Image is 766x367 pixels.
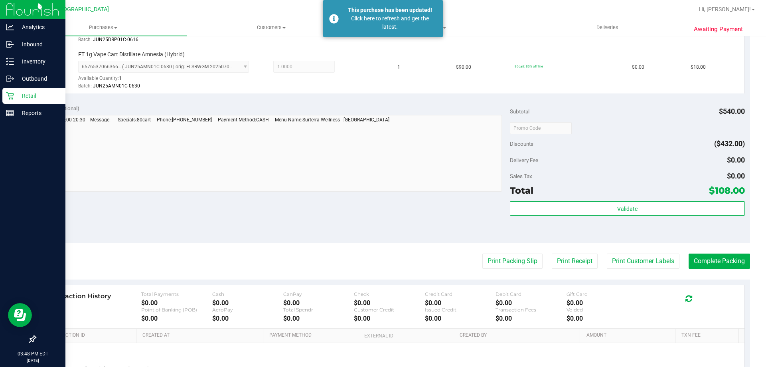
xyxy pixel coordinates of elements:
[47,332,133,339] a: Transaction ID
[567,315,638,322] div: $0.00
[8,303,32,327] iframe: Resource center
[212,291,283,297] div: Cash
[14,108,62,118] p: Reports
[354,291,425,297] div: Check
[6,75,14,83] inline-svg: Outbound
[142,332,260,339] a: Created At
[141,315,212,322] div: $0.00
[425,315,496,322] div: $0.00
[14,57,62,66] p: Inventory
[632,63,644,71] span: $0.00
[681,332,735,339] a: Txn Fee
[496,291,567,297] div: Debit Card
[510,122,572,134] input: Promo Code
[54,6,109,13] span: [GEOGRAPHIC_DATA]
[689,254,750,269] button: Complete Packing
[283,315,354,322] div: $0.00
[141,299,212,307] div: $0.00
[354,307,425,313] div: Customer Credit
[14,22,62,32] p: Analytics
[496,299,567,307] div: $0.00
[727,156,745,164] span: $0.00
[6,92,14,100] inline-svg: Retail
[482,254,543,269] button: Print Packing Slip
[510,157,538,163] span: Delivery Fee
[14,74,62,83] p: Outbound
[456,63,471,71] span: $90.00
[283,299,354,307] div: $0.00
[567,299,638,307] div: $0.00
[496,315,567,322] div: $0.00
[727,172,745,180] span: $0.00
[586,24,629,31] span: Deliveries
[496,307,567,313] div: Transaction Fees
[425,291,496,297] div: Credit Card
[141,291,212,297] div: Total Payments
[510,173,532,179] span: Sales Tax
[6,23,14,31] inline-svg: Analytics
[93,37,138,42] span: JUN25DBP01C-0616
[19,19,187,36] a: Purchases
[425,299,496,307] div: $0.00
[510,137,533,151] span: Discounts
[567,307,638,313] div: Voided
[78,51,185,58] span: FT 1g Vape Cart Distillate Amnesia (Hybrid)
[283,291,354,297] div: CanPay
[460,332,577,339] a: Created By
[4,350,62,357] p: 03:48 PM EDT
[188,24,355,31] span: Customers
[607,254,679,269] button: Print Customer Labels
[212,307,283,313] div: AeroPay
[14,40,62,49] p: Inbound
[397,63,400,71] span: 1
[617,206,638,212] span: Validate
[709,185,745,196] span: $108.00
[141,307,212,313] div: Point of Banking (POB)
[719,107,745,115] span: $540.00
[14,91,62,101] p: Retail
[6,40,14,48] inline-svg: Inbound
[212,299,283,307] div: $0.00
[283,307,354,313] div: Total Spendr
[691,63,706,71] span: $18.00
[699,6,751,12] span: Hi, [PERSON_NAME]!
[6,109,14,117] inline-svg: Reports
[694,25,743,34] span: Awaiting Payment
[515,64,543,68] span: 80cart: 80% off line
[510,108,529,115] span: Subtotal
[425,307,496,313] div: Issued Credit
[93,83,140,89] span: JUN25AMN01C-0630
[343,6,437,14] div: This purchase has been updated!
[510,201,744,216] button: Validate
[4,357,62,363] p: [DATE]
[552,254,598,269] button: Print Receipt
[19,24,187,31] span: Purchases
[358,329,453,343] th: External ID
[269,332,355,339] a: Payment Method
[523,19,691,36] a: Deliveries
[78,73,258,88] div: Available Quantity:
[354,299,425,307] div: $0.00
[510,185,533,196] span: Total
[212,315,283,322] div: $0.00
[354,315,425,322] div: $0.00
[567,291,638,297] div: Gift Card
[714,139,745,148] span: ($432.00)
[586,332,672,339] a: Amount
[187,19,355,36] a: Customers
[119,75,122,81] span: 1
[78,83,92,89] span: Batch:
[343,14,437,31] div: Click here to refresh and get the latest.
[6,58,14,65] inline-svg: Inventory
[78,37,92,42] span: Batch:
